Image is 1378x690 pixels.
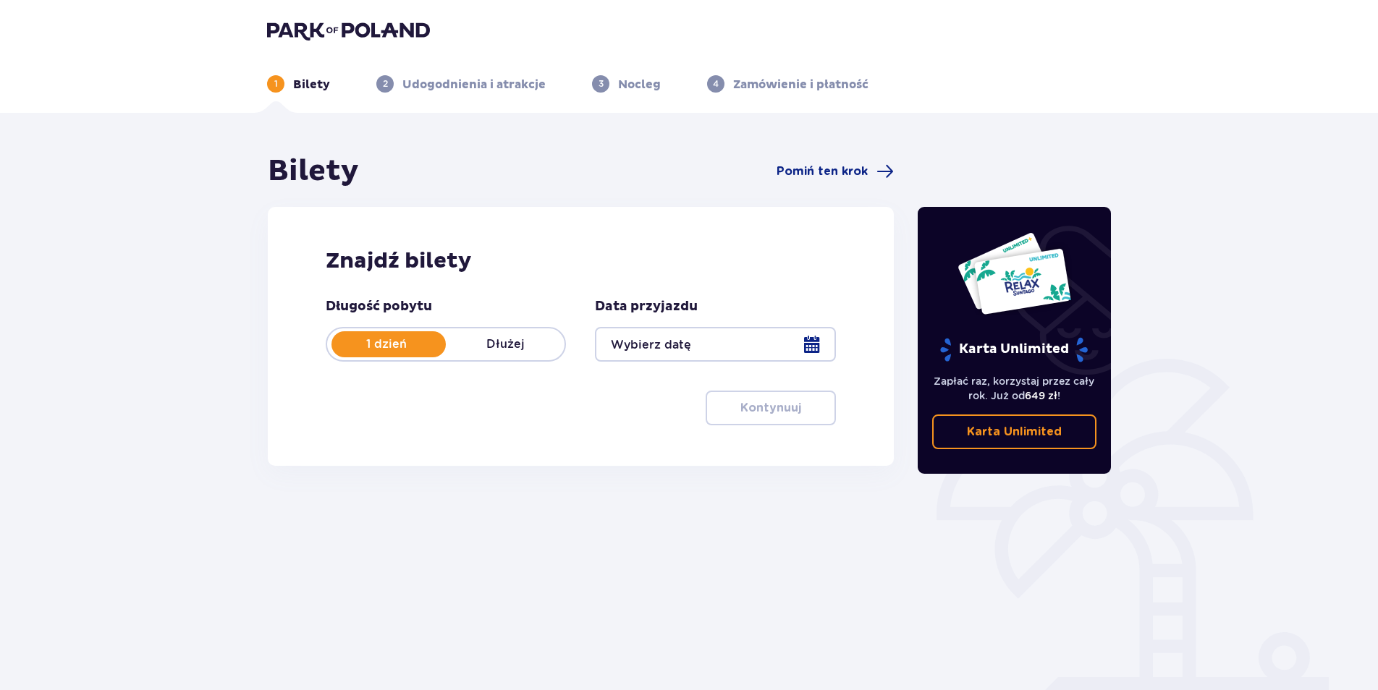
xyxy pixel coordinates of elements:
p: Dłużej [446,336,565,352]
img: Park of Poland logo [267,20,430,41]
p: Karta Unlimited [939,337,1089,362]
p: 3 [599,77,604,90]
div: 4Zamówienie i płatność [707,75,868,93]
p: 1 [274,77,278,90]
span: 649 zł [1025,390,1057,401]
div: 2Udogodnienia i atrakcje [376,75,546,93]
span: Pomiń ten krok [777,163,868,179]
img: Dwie karty całoroczne do Suntago z napisem 'UNLIMITED RELAX', na białym tle z tropikalnymi liśćmi... [957,231,1072,315]
div: 1Bilety [267,75,330,93]
h1: Bilety [268,153,359,189]
p: Zapłać raz, korzystaj przez cały rok. Już od ! [932,374,1097,403]
p: Długość pobytu [326,298,432,315]
p: Karta Unlimited [967,424,1062,440]
p: Zamówienie i płatność [733,77,868,93]
div: 3Nocleg [592,75,661,93]
p: Nocleg [618,77,661,93]
p: Kontynuuj [740,400,801,416]
p: Udogodnienia i atrakcje [402,77,546,93]
a: Pomiń ten krok [777,163,894,180]
p: 2 [383,77,388,90]
h2: Znajdź bilety [326,247,836,275]
p: 1 dzień [327,336,446,352]
button: Kontynuuj [706,391,836,425]
a: Karta Unlimited [932,414,1097,449]
p: Bilety [293,77,330,93]
p: 4 [713,77,719,90]
p: Data przyjazdu [595,298,698,315]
